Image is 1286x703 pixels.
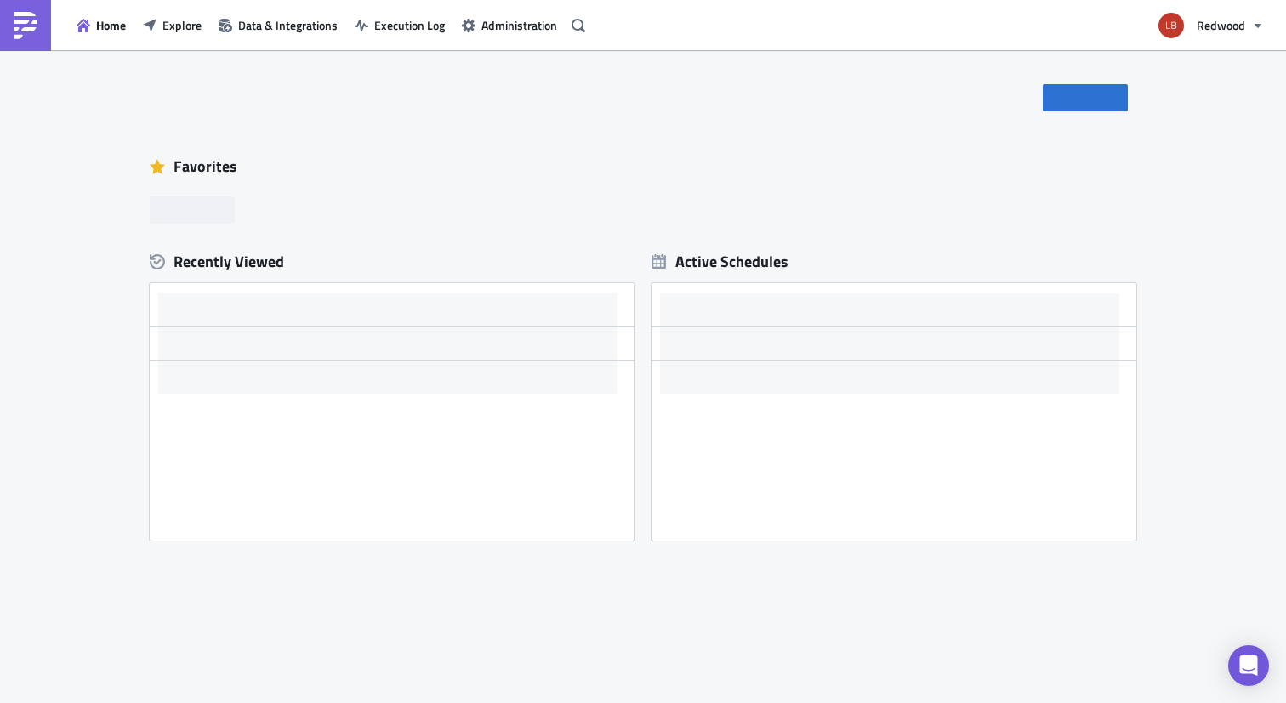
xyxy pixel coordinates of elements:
[346,12,453,38] button: Execution Log
[150,249,634,275] div: Recently Viewed
[150,154,1136,179] div: Favorites
[1228,645,1269,686] div: Open Intercom Messenger
[1157,11,1186,40] img: Avatar
[1197,16,1245,34] span: Redwood
[68,12,134,38] button: Home
[162,16,202,34] span: Explore
[481,16,557,34] span: Administration
[652,252,788,271] div: Active Schedules
[96,16,126,34] span: Home
[134,12,210,38] button: Explore
[374,16,445,34] span: Execution Log
[1148,7,1273,44] button: Redwood
[238,16,338,34] span: Data & Integrations
[12,12,39,39] img: PushMetrics
[453,12,566,38] button: Administration
[210,12,346,38] button: Data & Integrations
